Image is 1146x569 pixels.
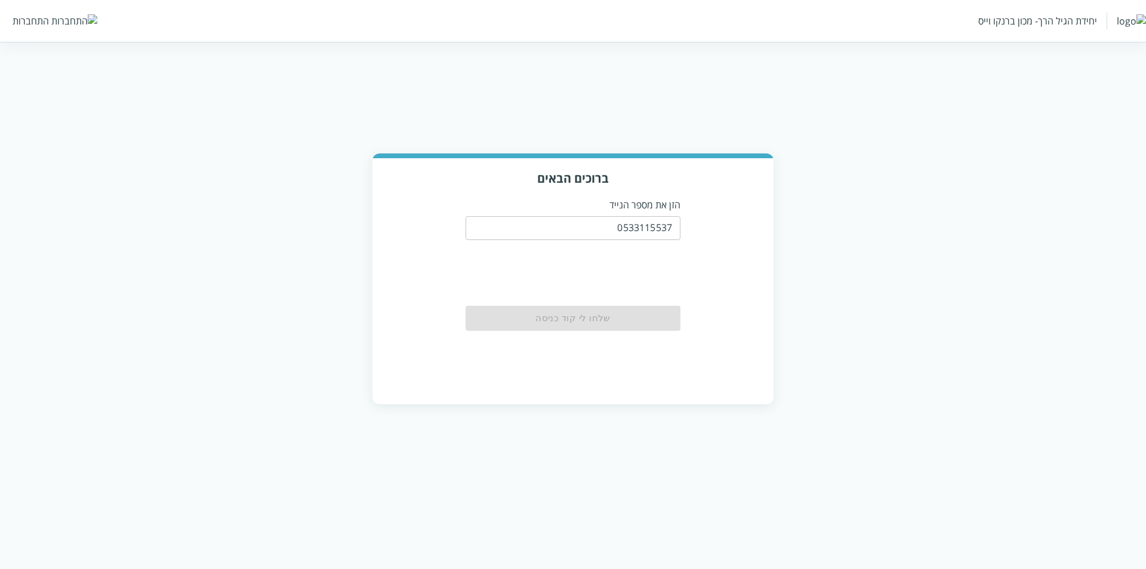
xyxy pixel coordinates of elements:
div: התחברות [13,14,49,27]
img: התחברות [51,14,97,27]
p: הזן את מספר הנייד [466,198,680,211]
h3: ברוכים הבאים [384,170,762,186]
div: יחידת הגיל הרך- מכון ברנקו וייס [978,14,1097,27]
iframe: reCAPTCHA [499,247,680,294]
input: טלפון [466,216,680,240]
img: logo [1117,14,1146,27]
